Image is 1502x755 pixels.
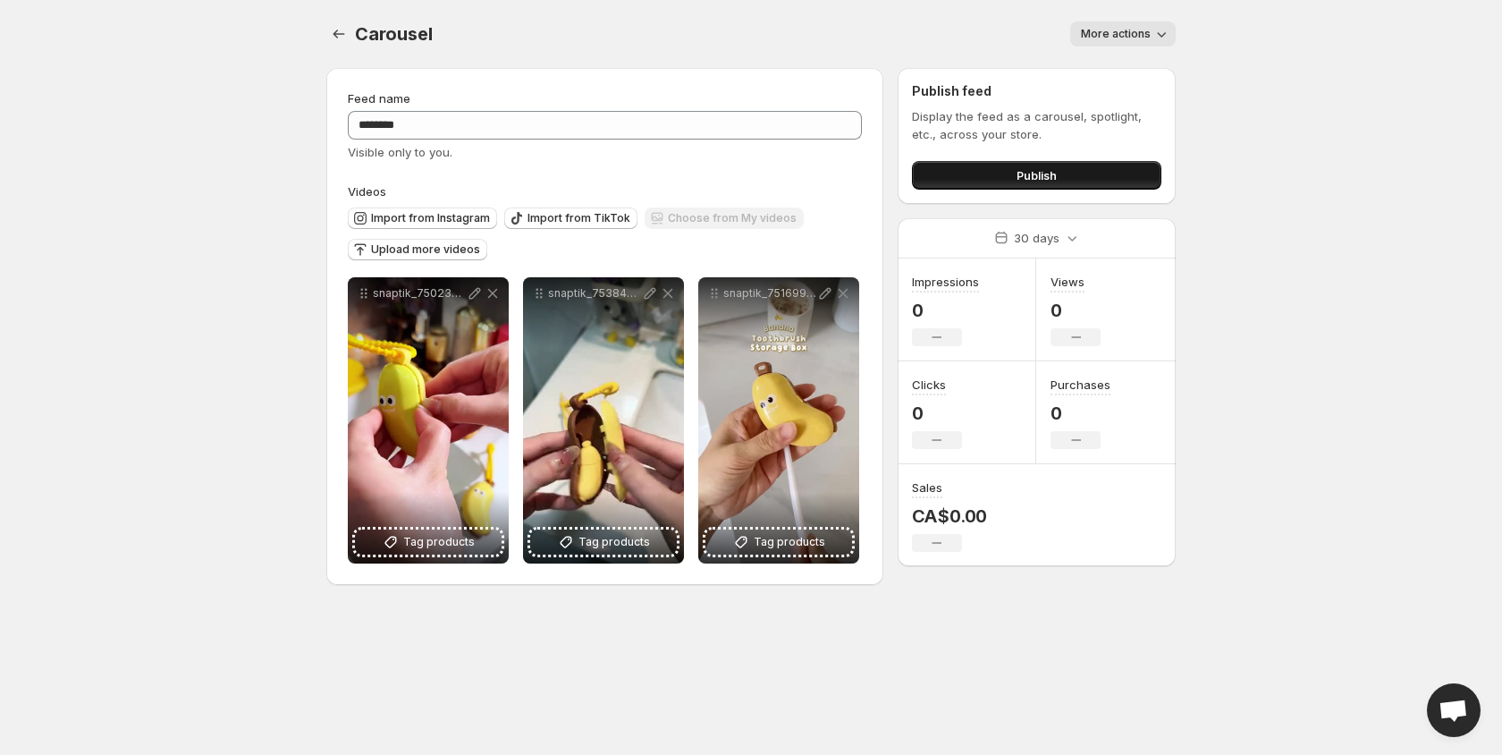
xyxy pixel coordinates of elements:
span: Upload more videos [371,242,480,257]
p: snaptik_7538451473064152342_v2 [548,286,641,301]
button: More actions [1070,21,1176,47]
span: Feed name [348,91,410,106]
h3: Views [1051,273,1084,291]
p: CA$0.00 [912,505,988,527]
span: Visible only to you. [348,145,452,159]
div: snaptik_7538451473064152342_v2Tag products [523,277,684,564]
p: 0 [912,300,979,321]
span: More actions [1081,27,1151,41]
h2: Publish feed [912,82,1161,100]
div: snaptik_7516994596749069623_v2Tag products [698,277,859,564]
span: Tag products [403,533,475,551]
span: Import from TikTok [527,211,630,225]
button: Tag products [355,530,502,555]
p: 0 [912,403,962,424]
p: 0 [1051,300,1101,321]
button: Import from TikTok [504,208,637,229]
span: Videos [348,184,386,199]
p: 0 [1051,403,1110,424]
span: Tag products [754,533,825,551]
p: snaptik_7516994596749069623_v2 [723,286,816,301]
button: Import from Instagram [348,208,497,229]
span: Publish [1017,166,1057,184]
button: Publish [912,161,1161,190]
span: Import from Instagram [371,211,490,225]
a: Open chat [1427,683,1481,737]
button: Tag products [705,530,852,555]
p: snaptik_7502387899447512351_v2 [373,286,466,301]
button: Settings [326,21,351,47]
div: snaptik_7502387899447512351_v2Tag products [348,277,509,564]
h3: Impressions [912,273,979,291]
button: Upload more videos [348,239,487,260]
button: Tag products [530,530,677,555]
span: Tag products [578,533,650,551]
h3: Sales [912,479,942,496]
span: Carousel [355,23,432,45]
p: Display the feed as a carousel, spotlight, etc., across your store. [912,107,1161,143]
h3: Purchases [1051,376,1110,394]
h3: Clicks [912,376,946,394]
p: 30 days [1014,229,1059,247]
